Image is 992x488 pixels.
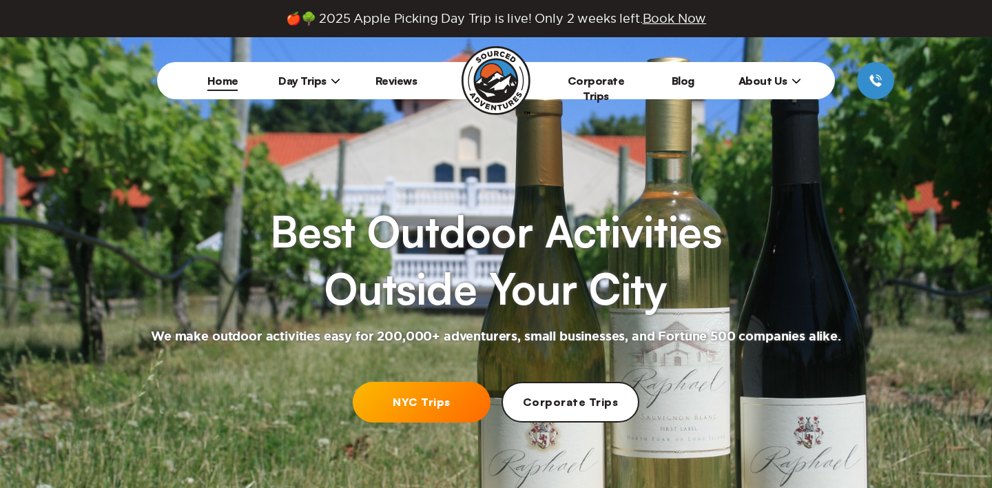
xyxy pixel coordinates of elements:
h2: We make outdoor activities easy for 200,000+ adventurers, small businesses, and Fortune 500 compa... [151,329,841,345]
a: Home [207,74,238,88]
img: Sourced Adventures company logo [462,46,530,115]
span: Day Trips [278,74,340,88]
a: Blog [672,74,694,88]
a: NYC Trips [353,382,490,423]
h1: Best Outdoor Activities Outside Your City [270,203,722,318]
a: Corporate Trips [568,74,625,103]
a: Reviews [375,74,417,88]
iframe: Help Scout Beacon - Open [937,433,978,474]
span: 🍎🌳 2025 Apple Picking Day Trip is live! Only 2 weeks left. [286,11,706,26]
span: About Us [738,74,801,88]
a: Corporate Trips [502,382,639,423]
span: Book Now [643,12,707,25]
